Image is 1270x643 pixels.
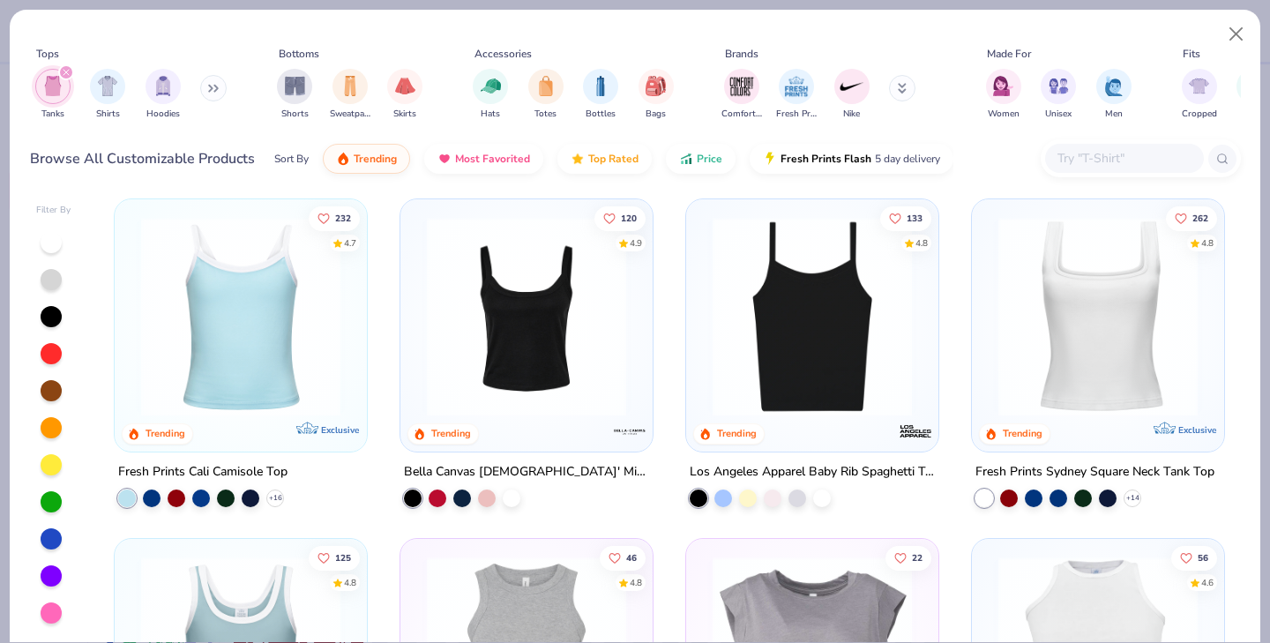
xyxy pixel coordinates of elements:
div: filter for Sweatpants [330,69,370,121]
img: most_fav.gif [437,152,452,166]
img: Shirts Image [98,76,118,96]
span: Shorts [281,108,309,121]
button: Like [885,545,931,570]
span: Trending [354,152,397,166]
div: filter for Tanks [35,69,71,121]
button: Like [310,206,361,230]
div: 4.8 [1201,236,1214,250]
span: 125 [336,553,352,562]
input: Try "T-Shirt" [1056,148,1192,168]
span: Cropped [1182,108,1217,121]
span: 133 [907,213,923,222]
span: + 14 [1125,493,1139,504]
img: Tanks Image [43,76,63,96]
img: Unisex Image [1049,76,1069,96]
button: filter button [721,69,762,121]
div: filter for Men [1096,69,1132,121]
img: Nike Image [839,73,865,100]
img: Hoodies Image [153,76,173,96]
div: 4.8 [630,576,642,589]
div: filter for Bags [639,69,674,121]
img: a25d9891-da96-49f3-a35e-76288174bf3a [132,217,349,416]
button: filter button [146,69,181,121]
button: filter button [473,69,508,121]
img: Women Image [993,76,1013,96]
span: Nike [843,108,860,121]
span: Sweatpants [330,108,370,121]
button: filter button [90,69,125,121]
div: Bella Canvas [DEMOGRAPHIC_DATA]' Micro Ribbed Scoop Tank [404,461,649,483]
img: trending.gif [336,152,350,166]
span: Most Favorited [455,152,530,166]
img: Fresh Prints Image [783,73,810,100]
div: Filter By [36,204,71,217]
img: Bottles Image [591,76,610,96]
div: filter for Unisex [1041,69,1076,121]
div: 4.9 [630,236,642,250]
span: Top Rated [588,152,639,166]
img: cbf11e79-2adf-4c6b-b19e-3da42613dd1b [704,217,921,416]
span: + 16 [269,493,282,504]
button: filter button [583,69,618,121]
div: Bottoms [279,46,319,62]
div: Sort By [274,151,309,167]
span: Bags [646,108,666,121]
img: Bella + Canvas logo [612,414,647,449]
span: 56 [1198,553,1208,562]
img: Men Image [1104,76,1124,96]
div: filter for Totes [528,69,564,121]
span: Skirts [393,108,416,121]
div: filter for Women [986,69,1021,121]
img: 94a2aa95-cd2b-4983-969b-ecd512716e9a [990,217,1206,416]
span: Totes [534,108,557,121]
button: Most Favorited [424,144,543,174]
button: Like [880,206,931,230]
button: Top Rated [557,144,652,174]
span: 232 [336,213,352,222]
img: Shorts Image [285,76,305,96]
span: 5 day delivery [875,149,940,169]
button: Like [310,545,361,570]
div: filter for Comfort Colors [721,69,762,121]
button: Like [1166,206,1217,230]
div: Tops [36,46,59,62]
div: filter for Bottles [583,69,618,121]
div: Fresh Prints Sydney Square Neck Tank Top [975,461,1214,483]
div: filter for Shorts [277,69,312,121]
div: 4.7 [345,236,357,250]
span: Bottles [586,108,616,121]
div: 4.8 [915,236,928,250]
div: filter for Cropped [1182,69,1217,121]
span: Tanks [41,108,64,121]
div: Brands [725,46,758,62]
span: 262 [1192,213,1208,222]
button: filter button [639,69,674,121]
button: Fresh Prints Flash5 day delivery [750,144,953,174]
span: Unisex [1045,108,1072,121]
div: Fresh Prints Cali Camisole Top [118,461,288,483]
div: filter for Hoodies [146,69,181,121]
span: Fresh Prints Flash [781,152,871,166]
button: filter button [528,69,564,121]
img: Los Angeles Apparel logo [898,414,933,449]
span: Shirts [96,108,120,121]
div: 4.8 [345,576,357,589]
button: filter button [834,69,870,121]
div: Accessories [474,46,532,62]
span: Hoodies [146,108,180,121]
div: filter for Skirts [387,69,422,121]
span: Men [1105,108,1123,121]
button: filter button [330,69,370,121]
div: Fits [1183,46,1200,62]
button: filter button [986,69,1021,121]
button: Close [1220,18,1253,51]
span: 22 [912,553,923,562]
div: filter for Hats [473,69,508,121]
button: filter button [35,69,71,121]
button: Like [1171,545,1217,570]
span: Hats [481,108,500,121]
div: filter for Shirts [90,69,125,121]
button: filter button [277,69,312,121]
div: Browse All Customizable Products [30,148,255,169]
div: filter for Fresh Prints [776,69,817,121]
